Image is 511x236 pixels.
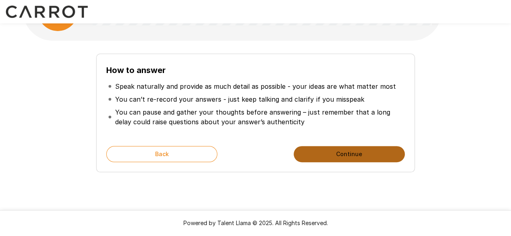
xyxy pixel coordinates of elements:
[115,107,403,127] p: You can pause and gather your thoughts before answering – just remember that a long delay could r...
[294,146,405,162] button: Continue
[115,94,364,104] p: You can’t re-record your answers - just keep talking and clarify if you misspeak
[115,81,395,91] p: Speak naturally and provide as much detail as possible - your ideas are what matter most
[106,65,166,75] b: How to answer
[10,219,501,227] p: Powered by Talent Llama © 2025. All Rights Reserved.
[106,146,217,162] button: Back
